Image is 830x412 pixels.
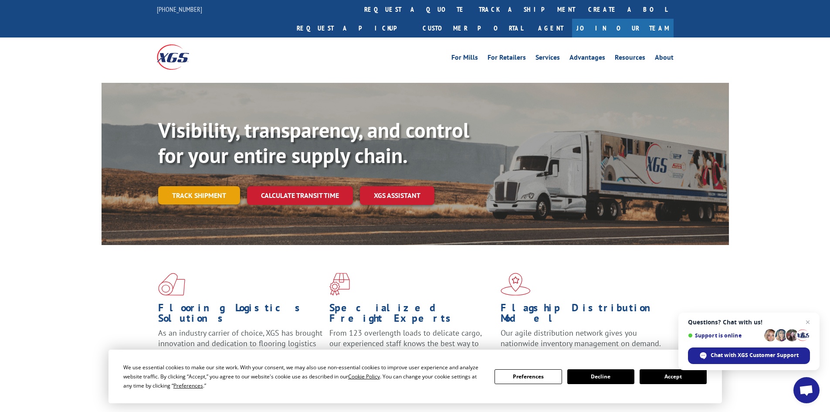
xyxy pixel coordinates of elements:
span: Chat with XGS Customer Support [688,347,810,364]
h1: Flooring Logistics Solutions [158,303,323,328]
a: Track shipment [158,186,240,204]
b: Visibility, transparency, and control for your entire supply chain. [158,116,469,169]
a: Open chat [793,377,820,403]
a: Join Our Team [572,19,674,37]
span: Support is online [688,332,761,339]
span: Chat with XGS Customer Support [711,351,799,359]
img: xgs-icon-total-supply-chain-intelligence-red [158,273,185,296]
a: About [655,54,674,64]
span: Our agile distribution network gives you nationwide inventory management on demand. [501,328,661,348]
a: Calculate transit time [247,186,353,205]
span: Preferences [173,382,203,389]
a: For Retailers [488,54,526,64]
div: We use essential cookies to make our site work. With your consent, we may also use non-essential ... [123,363,484,390]
a: Resources [615,54,645,64]
p: From 123 overlength loads to delicate cargo, our experienced staff knows the best way to move you... [329,328,494,367]
a: Advantages [569,54,605,64]
h1: Flagship Distribution Model [501,303,665,328]
img: xgs-icon-flagship-distribution-model-red [501,273,531,296]
a: Customer Portal [416,19,529,37]
span: Cookie Policy [348,373,380,380]
a: Agent [529,19,572,37]
button: Decline [567,369,634,384]
a: Request a pickup [290,19,416,37]
h1: Specialized Freight Experts [329,303,494,328]
a: XGS ASSISTANT [360,186,434,205]
button: Accept [640,369,707,384]
a: For Mills [451,54,478,64]
button: Preferences [495,369,562,384]
a: [PHONE_NUMBER] [157,5,202,14]
img: xgs-icon-focused-on-flooring-red [329,273,350,296]
div: Cookie Consent Prompt [108,350,722,403]
span: As an industry carrier of choice, XGS has brought innovation and dedication to flooring logistics... [158,328,322,359]
a: Services [535,54,560,64]
span: Questions? Chat with us! [688,319,810,326]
